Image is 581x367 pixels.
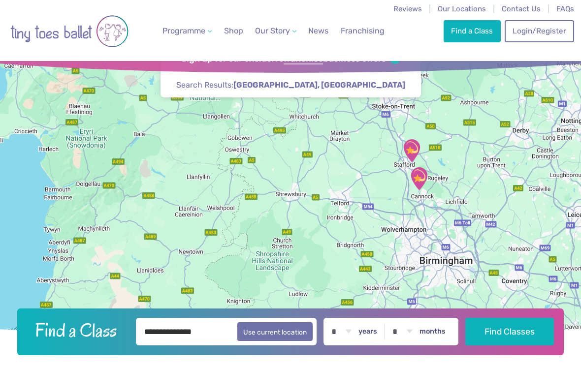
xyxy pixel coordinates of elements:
img: tiny toes ballet [10,6,129,56]
button: Use current location [237,322,313,341]
a: Our Story [251,21,300,41]
a: News [304,21,332,41]
a: Shop [220,21,247,41]
span: Shop [224,26,243,35]
a: Reviews [393,4,422,13]
a: Open this area in Google Maps (opens a new window) [2,327,35,340]
span: Programme [162,26,205,35]
div: Huntington Community Centre [403,162,435,195]
a: Franchising [337,21,388,41]
strong: [GEOGRAPHIC_DATA], [GEOGRAPHIC_DATA] [233,80,405,90]
a: Login/Register [505,20,574,42]
img: Google [2,327,35,340]
label: years [358,327,377,336]
a: Our Locations [438,4,486,13]
a: Find a Class [444,20,501,42]
a: Programme [159,21,216,41]
a: FAQs [556,4,574,13]
span: Our Story [255,26,290,35]
label: months [420,327,446,336]
h2: Find a Class [27,318,129,342]
a: Contact Us [502,4,541,13]
button: Find Classes [465,318,554,345]
span: News [308,26,328,35]
span: Franchising [341,26,385,35]
div: Tiny Toes Ballet Dance Studio [395,134,428,167]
